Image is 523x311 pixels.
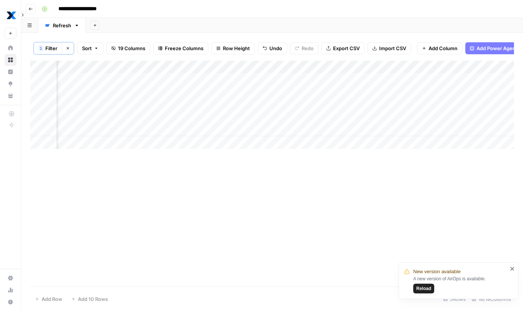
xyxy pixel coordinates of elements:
[469,293,514,305] div: 18/19 Columns
[106,42,150,54] button: 19 Columns
[258,42,287,54] button: Undo
[165,45,203,52] span: Freeze Columns
[4,296,16,308] button: Help + Support
[417,42,462,54] button: Add Column
[42,295,62,303] span: Add Row
[302,45,314,52] span: Redo
[53,22,71,29] div: Refresh
[269,45,282,52] span: Undo
[4,42,16,54] a: Home
[223,45,250,52] span: Row Height
[413,275,508,293] div: A new version of AirOps is available.
[465,42,522,54] button: Add Power Agent
[4,6,16,25] button: Workspace: MaintainX
[4,90,16,102] a: Your Data
[4,66,16,78] a: Insights
[477,45,517,52] span: Add Power Agent
[368,42,411,54] button: Import CSV
[416,285,431,292] span: Reload
[429,45,457,52] span: Add Column
[39,45,43,51] div: 1
[211,42,255,54] button: Row Height
[4,54,16,66] a: Browse
[82,45,92,52] span: Sort
[45,45,57,52] span: Filter
[77,42,103,54] button: Sort
[321,42,365,54] button: Export CSV
[333,45,360,52] span: Export CSV
[413,268,460,275] span: New version available
[510,266,515,272] button: close
[4,284,16,296] a: Usage
[40,45,42,51] span: 1
[153,42,208,54] button: Freeze Columns
[118,45,145,52] span: 19 Columns
[4,78,16,90] a: Opportunities
[30,293,67,305] button: Add Row
[78,295,108,303] span: Add 10 Rows
[413,284,434,293] button: Reload
[440,293,469,305] div: 5 Rows
[4,9,18,22] img: MaintainX Logo
[379,45,406,52] span: Import CSV
[4,272,16,284] a: Settings
[38,18,86,33] a: Refresh
[34,42,62,54] button: 1Filter
[290,42,318,54] button: Redo
[67,293,112,305] button: Add 10 Rows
